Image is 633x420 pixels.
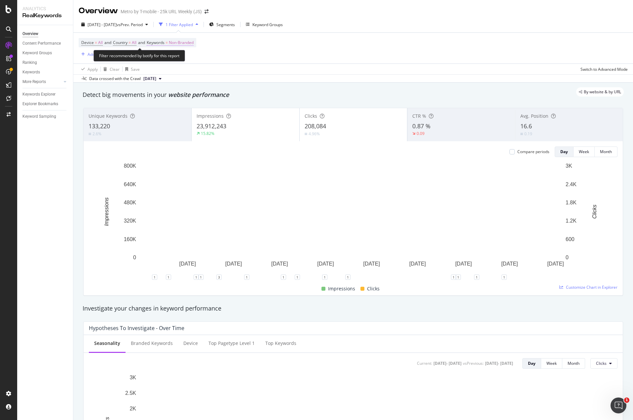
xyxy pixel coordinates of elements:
span: All [132,38,136,47]
button: [DATE] - [DATE]vsPrev. Period [79,19,151,30]
div: Overview [79,5,118,17]
span: Impressions [197,113,224,119]
div: 1 [198,274,204,280]
span: Clicks [305,113,317,119]
div: 1 [152,274,157,280]
div: Top pagetype Level 1 [208,340,255,347]
a: Customize Chart in Explorer [559,284,617,290]
div: 0.19 [524,131,532,137]
a: More Reports [22,78,62,85]
div: 1 [322,274,327,280]
iframe: Intercom live chat [611,398,626,413]
span: = [129,40,131,45]
button: Add Filter [79,50,105,58]
div: 1 [194,274,199,280]
div: Day [528,360,536,366]
div: 1 [295,274,300,280]
div: Keyword Groups [22,50,52,57]
text: 3K [566,163,572,169]
img: Equal [89,133,91,135]
div: Compare periods [517,149,549,154]
a: Keywords [22,69,68,76]
text: 160K [124,236,136,242]
button: Clear [101,64,120,74]
span: 2024 Sep. 6th [143,76,156,82]
span: = [166,40,168,45]
div: Keyword Sampling [22,113,56,120]
span: 0.87 % [412,122,430,130]
text: Clicks [592,205,597,219]
span: 16.6 [520,122,532,130]
span: Keywords [147,40,165,45]
div: Data crossed with the Crawl [89,76,141,82]
div: 4.96% [309,131,320,137]
a: Content Performance [22,40,68,47]
div: [DATE] - [DATE] [433,360,462,366]
span: Impressions [328,285,355,293]
div: 2.6% [93,131,101,137]
span: Clicks [596,360,607,366]
span: Device [81,40,94,45]
text: [DATE] [225,261,242,267]
button: Segments [206,19,238,30]
button: 1 Filter Applied [156,19,201,30]
button: Day [555,147,574,157]
div: Overview [22,30,38,37]
text: [DATE] [179,261,196,267]
span: Customize Chart in Explorer [566,284,617,290]
div: 1 [456,274,461,280]
a: Keywords Explorer [22,91,68,98]
div: Clear [110,66,120,72]
button: Keyword Groups [243,19,285,30]
div: 1 [502,274,507,280]
button: Apply [79,64,98,74]
div: Top Keywords [265,340,296,347]
div: Hypotheses to Investigate - Over Time [89,325,184,331]
div: 1 Filter Applied [166,22,193,27]
text: 0 [566,255,569,260]
div: Keywords [22,69,40,76]
text: Impressions [104,197,109,226]
text: [DATE] [501,261,518,267]
div: Day [560,149,568,154]
div: More Reports [22,78,46,85]
span: CTR % [412,113,426,119]
button: Day [522,358,541,369]
span: Non-Branded [169,38,194,47]
span: = [95,40,97,45]
text: 480K [124,200,136,205]
div: Save [131,66,140,72]
text: 2.5K [125,390,136,396]
a: Keyword Groups [22,50,68,57]
text: 600 [566,236,575,242]
text: 0 [133,255,136,260]
div: Seasonality [94,340,120,347]
img: Equal [305,133,307,135]
text: [DATE] [409,261,426,267]
div: 1 [345,274,351,280]
span: All [98,38,103,47]
text: 2K [130,405,136,411]
div: Keywords Explorer [22,91,56,98]
div: legacy label [576,87,624,97]
button: Clicks [590,358,617,369]
span: 133,220 [89,122,110,130]
div: Month [568,360,579,366]
a: Explorer Bookmarks [22,101,68,107]
div: arrow-right-arrow-left [205,9,208,14]
svg: A chart. [89,162,613,277]
span: By website & by URL [584,90,621,94]
div: Keyword Groups [252,22,283,27]
span: [DATE] - [DATE] [88,22,117,27]
span: vs Prev. Period [117,22,143,27]
button: Week [574,147,595,157]
div: Week [579,149,589,154]
div: Analytics [22,5,68,12]
button: Month [595,147,617,157]
div: 15.82% [201,131,214,136]
button: [DATE] [141,75,164,83]
div: 1 [451,274,456,280]
div: Investigate your changes in keyword performance [83,304,624,313]
div: Filter recommended by botify for this report [93,50,185,62]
